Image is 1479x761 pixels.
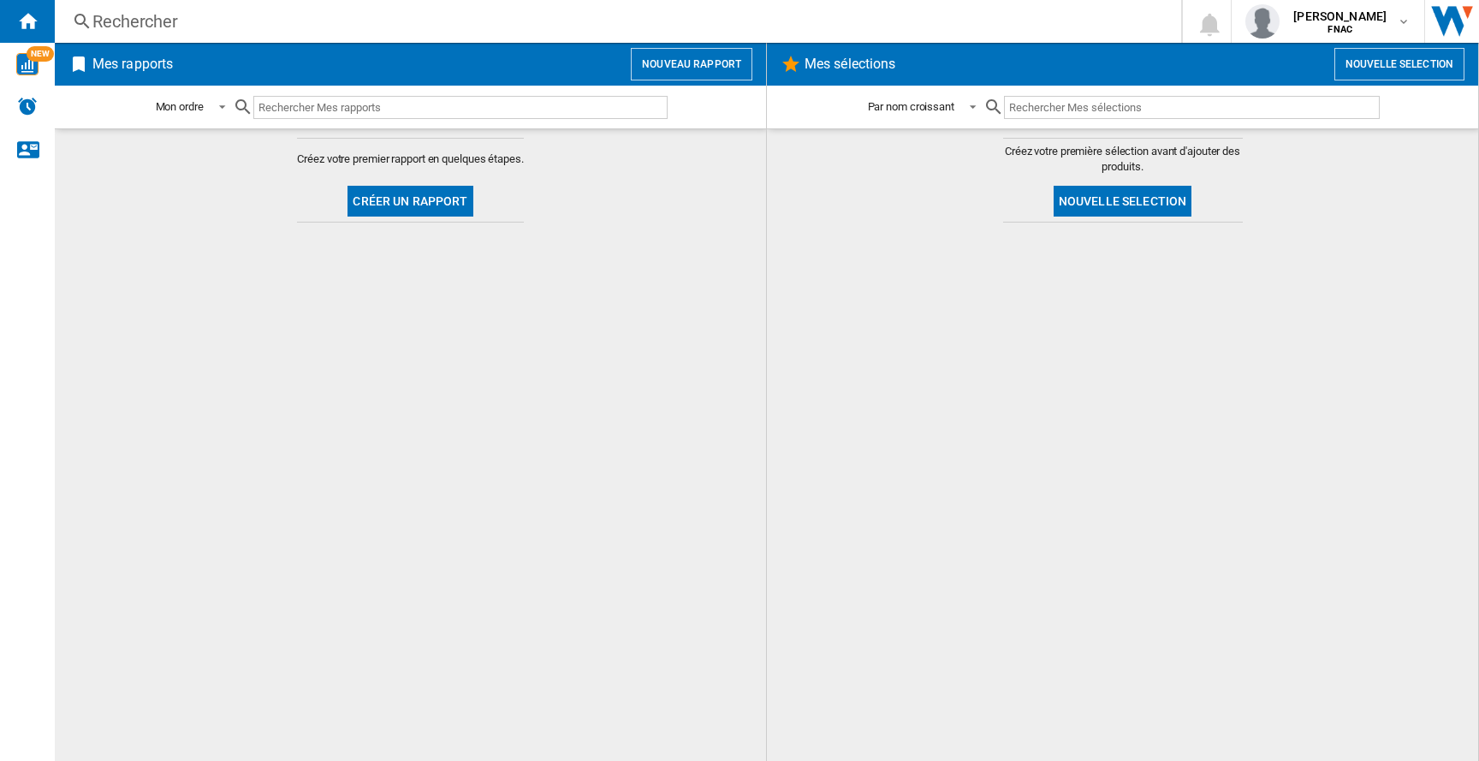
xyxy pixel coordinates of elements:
[347,186,472,217] button: Créer un rapport
[1003,144,1243,175] span: Créez votre première sélection avant d'ajouter des produits.
[27,46,54,62] span: NEW
[17,96,38,116] img: alerts-logo.svg
[253,96,668,119] input: Rechercher Mes rapports
[1293,8,1387,25] span: [PERSON_NAME]
[801,48,899,80] h2: Mes sélections
[1245,4,1280,39] img: profile.jpg
[1004,96,1380,119] input: Rechercher Mes sélections
[631,48,752,80] button: Nouveau rapport
[1334,48,1464,80] button: Nouvelle selection
[1328,24,1352,35] b: FNAC
[297,152,523,167] span: Créez votre premier rapport en quelques étapes.
[16,53,39,75] img: wise-card.svg
[868,100,954,113] div: Par nom croissant
[92,9,1137,33] div: Rechercher
[1054,186,1192,217] button: Nouvelle selection
[89,48,176,80] h2: Mes rapports
[156,100,204,113] div: Mon ordre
